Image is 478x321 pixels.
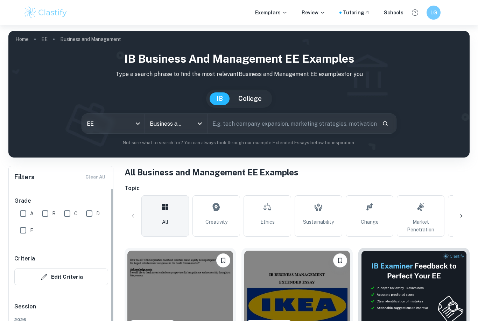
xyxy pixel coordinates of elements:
[41,34,48,44] a: EE
[384,9,403,16] a: Schools
[14,302,108,316] h6: Session
[231,92,269,105] button: College
[216,253,230,267] button: Bookmark
[400,218,441,233] span: Market Penetration
[210,92,230,105] button: IB
[303,218,334,226] span: Sustainability
[125,184,470,193] h6: Topic
[427,6,441,20] button: LG
[14,268,108,285] button: Edit Criteria
[162,218,168,226] span: All
[125,166,470,179] h1: All Business and Management EE Examples
[82,114,145,133] div: EE
[260,218,275,226] span: Ethics
[8,31,470,158] img: profile cover
[74,210,78,217] span: C
[52,210,56,217] span: B
[14,172,35,182] h6: Filters
[14,70,464,78] p: Type a search phrase to find the most relevant Business and Management EE examples for you
[361,218,379,226] span: Change
[14,254,35,263] h6: Criteria
[333,253,347,267] button: Bookmark
[14,139,464,146] p: Not sure what to search for? You can always look through our example Extended Essays below for in...
[409,7,421,19] button: Help and Feedback
[343,9,370,16] a: Tutoring
[14,197,108,205] h6: Grade
[255,9,288,16] p: Exemplars
[379,118,391,130] button: Search
[30,226,33,234] span: E
[302,9,325,16] p: Review
[60,35,121,43] p: Business and Management
[96,210,100,217] span: D
[30,210,34,217] span: A
[14,50,464,67] h1: IB Business and Management EE examples
[23,6,68,20] img: Clastify logo
[430,9,438,16] h6: LG
[195,119,205,128] button: Open
[208,114,377,133] input: E.g. tech company expansion, marketing strategies, motivation theories...
[15,34,29,44] a: Home
[205,218,227,226] span: Creativity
